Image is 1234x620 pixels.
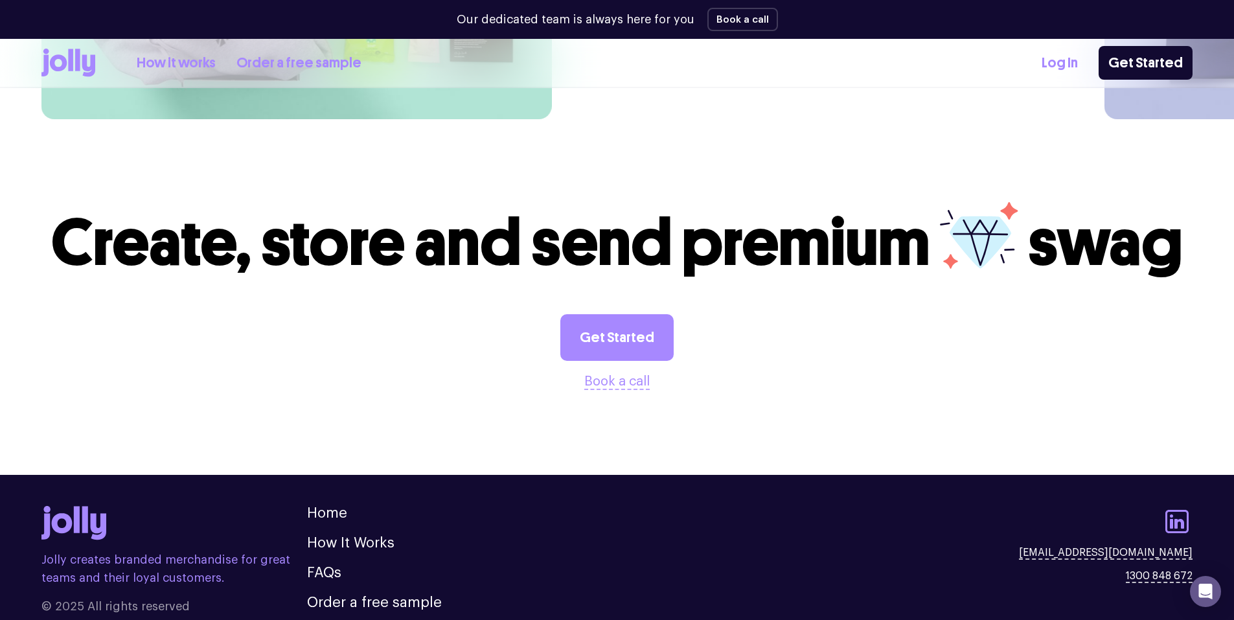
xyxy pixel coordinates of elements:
[1190,576,1221,607] div: Open Intercom Messenger
[307,536,394,550] a: How It Works
[1042,52,1078,74] a: Log In
[41,597,307,615] span: © 2025 All rights reserved
[307,506,347,520] a: Home
[1126,568,1193,584] a: 1300 848 672
[307,595,442,610] a: Order a free sample
[137,52,216,74] a: How it works
[1028,203,1183,282] span: swag
[560,314,674,361] a: Get Started
[584,371,650,392] button: Book a call
[707,8,778,31] button: Book a call
[51,203,930,282] span: Create, store and send premium
[457,11,694,29] p: Our dedicated team is always here for you
[1099,46,1193,80] a: Get Started
[236,52,361,74] a: Order a free sample
[307,566,341,580] a: FAQs
[1019,545,1193,560] a: [EMAIL_ADDRESS][DOMAIN_NAME]
[41,551,307,587] p: Jolly creates branded merchandise for great teams and their loyal customers.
